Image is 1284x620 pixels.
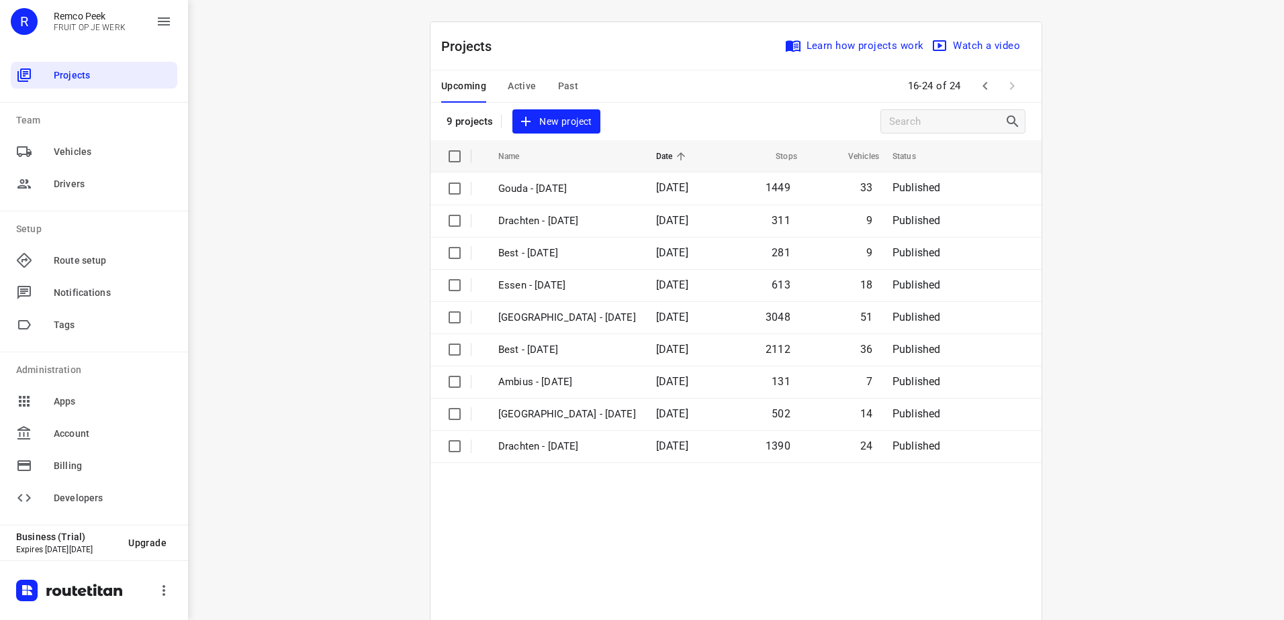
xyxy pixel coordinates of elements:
span: Next Page [999,72,1025,99]
span: Published [892,311,941,323]
p: Team [16,113,177,127]
span: 9 [866,246,872,259]
p: Remco Peek [54,11,126,21]
span: 36 [860,343,872,356]
p: Administration [16,363,177,377]
div: Billing [11,452,177,479]
p: Projects [441,36,503,56]
p: FRUIT OP JE WERK [54,23,126,32]
span: Name [498,148,537,164]
span: Status [892,148,933,164]
span: Vehicles [54,145,172,159]
div: Developers [11,484,177,511]
span: [DATE] [656,214,688,227]
span: Account [54,427,172,441]
button: Upgrade [118,531,177,555]
span: Route setup [54,254,172,268]
p: Best - Tuesday [498,246,636,261]
span: 281 [772,246,790,259]
span: 3048 [766,311,790,323]
span: 7 [866,375,872,388]
span: Vehicles [831,148,879,164]
div: Drivers [11,170,177,197]
button: New project [512,109,600,134]
p: Zwolle - Monday [498,310,636,325]
span: 131 [772,375,790,388]
span: 14 [860,407,872,420]
span: Published [892,343,941,356]
div: Route setup [11,247,177,274]
p: Essen - Monday [498,278,636,293]
span: Published [892,407,941,420]
span: 16-24 of 24 [903,72,967,101]
span: New project [520,113,592,130]
span: Upcoming [441,78,486,95]
span: Tags [54,318,172,332]
p: Antwerpen - Monday [498,407,636,422]
span: 2112 [766,343,790,356]
span: [DATE] [656,343,688,356]
div: Account [11,420,177,447]
input: Search projects [889,111,1005,132]
span: Stops [758,148,797,164]
span: 33 [860,181,872,194]
p: 9 projects [447,115,493,127]
p: Best - Monday [498,342,636,358]
p: Drachten - Monday [498,439,636,454]
span: [DATE] [656,181,688,194]
span: Upgrade [128,537,167,548]
span: [DATE] [656,278,688,291]
p: Ambius - Monday [498,374,636,390]
span: 1449 [766,181,790,194]
span: Developers [54,491,172,505]
p: Gouda - Tuesday [498,181,636,197]
span: [DATE] [656,311,688,323]
span: Notifications [54,286,172,300]
span: Published [892,181,941,194]
div: Apps [11,388,177,415]
span: Published [892,440,941,452]
span: Published [892,375,941,388]
span: Previous Page [972,72,999,99]
span: 311 [772,214,790,227]
div: Projects [11,62,177,89]
p: Setup [16,222,177,236]
span: Projects [54,68,172,83]
span: 51 [860,311,872,323]
span: 1390 [766,440,790,452]
span: [DATE] [656,407,688,420]
span: Published [892,278,941,291]
span: Billing [54,459,172,473]
span: 502 [772,407,790,420]
span: Apps [54,395,172,409]
div: Tags [11,311,177,338]
span: 18 [860,278,872,291]
p: Expires [DATE][DATE] [16,545,118,554]
span: Drivers [54,177,172,191]
div: Notifications [11,279,177,306]
span: Published [892,246,941,259]
span: Date [656,148,690,164]
span: [DATE] [656,440,688,452]
span: 24 [860,440,872,452]
div: Vehicles [11,138,177,165]
span: Published [892,214,941,227]
span: [DATE] [656,375,688,388]
p: Drachten - Tuesday [498,213,636,229]
span: [DATE] [656,246,688,259]
p: Business (Trial) [16,531,118,542]
span: Past [558,78,579,95]
span: 9 [866,214,872,227]
span: Active [508,78,536,95]
span: 613 [772,278,790,291]
div: Search [1005,113,1025,130]
div: R [11,8,38,35]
